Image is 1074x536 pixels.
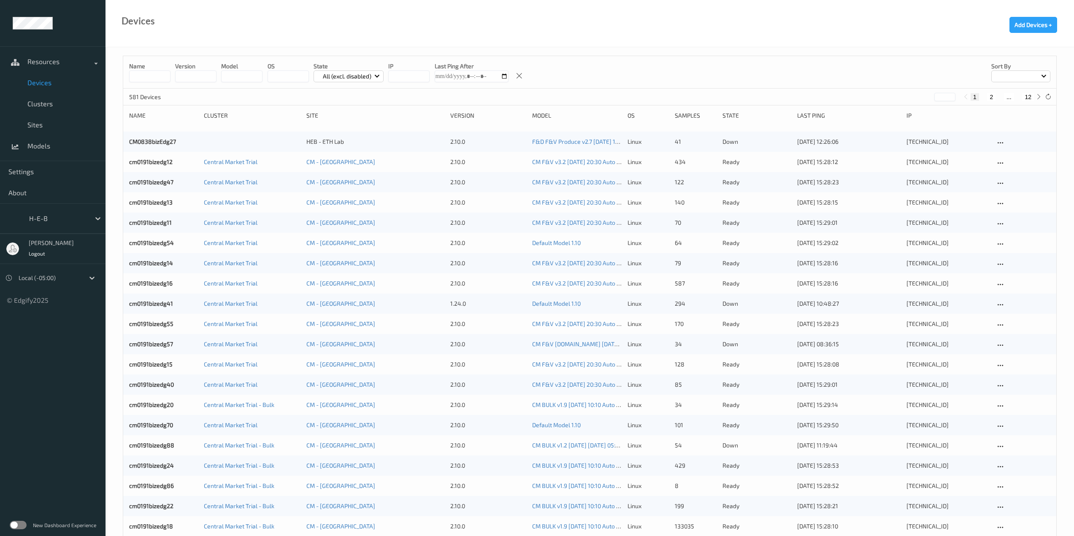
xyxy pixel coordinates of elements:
[722,502,791,510] p: ready
[129,361,173,368] a: cm0191bizedg15
[628,340,669,348] p: linux
[797,421,901,429] div: [DATE] 15:29:50
[675,259,716,267] div: 79
[906,522,989,531] div: [TECHNICAL_ID]
[722,218,791,227] p: ready
[450,178,526,186] div: 2.10.0
[628,401,669,409] p: linux
[628,239,669,247] p: linux
[906,178,989,186] div: [TECHNICAL_ID]
[204,442,274,449] a: Central Market Trial - Bulk
[204,502,274,509] a: Central Market Trial - Bulk
[675,178,716,186] div: 122
[675,360,716,369] div: 128
[675,158,716,166] div: 434
[906,239,989,247] div: [TECHNICAL_ID]
[306,340,375,347] a: CM - [GEOGRAPHIC_DATA]
[675,239,716,247] div: 64
[628,178,669,186] p: linux
[722,198,791,207] p: ready
[306,482,375,489] a: CM - [GEOGRAPHIC_DATA]
[532,482,629,489] a: CM BULK v1.9 [DATE] 10:10 Auto Save
[306,199,375,206] a: CM - [GEOGRAPHIC_DATA]
[722,401,791,409] p: ready
[221,62,262,70] p: model
[675,522,716,531] div: 133035
[906,461,989,470] div: [TECHNICAL_ID]
[906,502,989,510] div: [TECHNICAL_ID]
[675,340,716,348] div: 34
[722,482,791,490] p: ready
[450,461,526,470] div: 2.10.0
[628,111,669,120] div: OS
[722,111,791,120] div: State
[129,158,173,165] a: cm0191bizedg12
[129,239,174,246] a: cm0191bizedg54
[797,299,901,308] div: [DATE] 10:48:27
[675,198,716,207] div: 140
[204,158,257,165] a: Central Market Trial
[797,461,901,470] div: [DATE] 15:28:53
[306,111,444,120] div: Site
[129,259,173,267] a: cm0191bizedg14
[129,219,172,226] a: cm0191bizedg11
[450,259,526,267] div: 2.10.0
[675,218,716,227] div: 70
[628,259,669,267] p: linux
[450,158,526,166] div: 2.10.0
[628,522,669,531] p: linux
[129,401,173,408] a: cm0191bizedg20
[722,158,791,166] p: ready
[450,198,526,207] div: 2.10.0
[906,340,989,348] div: [TECHNICAL_ID]
[532,178,630,186] a: CM F&V v3.2 [DATE] 20:30 Auto Save
[675,421,716,429] div: 101
[797,158,901,166] div: [DATE] 15:28:12
[722,239,791,247] p: ready
[450,299,526,308] div: 1.24.0
[204,401,274,408] a: Central Market Trial - Bulk
[675,380,716,389] div: 85
[628,218,669,227] p: linux
[628,441,669,450] p: linux
[532,320,630,327] a: CM F&V v3.2 [DATE] 20:30 Auto Save
[797,380,901,389] div: [DATE] 15:29:01
[722,522,791,531] p: ready
[435,62,509,70] p: Last Ping After
[122,17,155,25] div: Devices
[722,360,791,369] p: ready
[906,137,989,146] div: [TECHNICAL_ID]
[797,401,901,409] div: [DATE] 15:29:14
[129,62,170,70] p: Name
[532,280,630,287] a: CM F&V v3.2 [DATE] 20:30 Auto Save
[129,111,198,120] div: Name
[628,461,669,470] p: linux
[722,421,791,429] p: ready
[532,138,655,145] a: F&D F&V Produce v2.7 [DATE] 17:48 Auto Save
[628,137,669,146] p: linux
[628,279,669,288] p: linux
[906,441,989,450] div: [TECHNICAL_ID]
[450,441,526,450] div: 2.10.0
[204,111,300,120] div: Cluster
[204,300,257,307] a: Central Market Trial
[450,279,526,288] div: 2.10.0
[204,280,257,287] a: Central Market Trial
[532,361,630,368] a: CM F&V v3.2 [DATE] 20:30 Auto Save
[906,401,989,409] div: [TECHNICAL_ID]
[722,461,791,470] p: ready
[906,259,989,267] div: [TECHNICAL_ID]
[971,93,979,101] button: 1
[175,62,216,70] p: version
[204,421,257,428] a: Central Market Trial
[628,198,669,207] p: linux
[306,280,375,287] a: CM - [GEOGRAPHIC_DATA]
[722,340,791,348] p: down
[797,178,901,186] div: [DATE] 15:28:23
[129,93,192,101] p: 581 Devices
[675,320,716,328] div: 170
[306,442,375,449] a: CM - [GEOGRAPHIC_DATA]
[129,381,174,388] a: cm0191bizedg40
[450,137,526,146] div: 2.10.0
[129,462,174,469] a: cm0191bizedg24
